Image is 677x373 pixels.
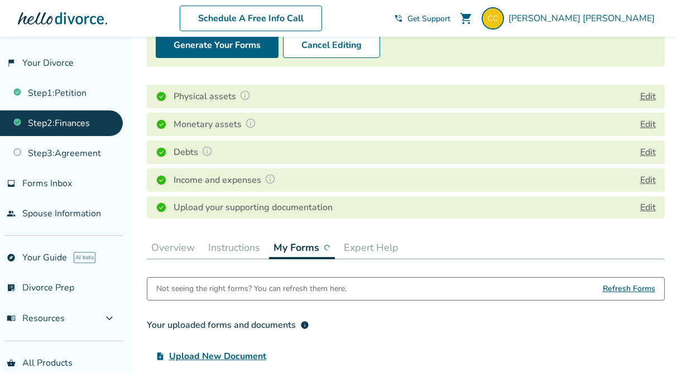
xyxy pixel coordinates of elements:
img: Completed [156,91,167,102]
h4: Physical assets [174,89,254,104]
button: My Forms [269,236,335,259]
span: upload_file [156,352,165,361]
button: Edit [640,90,656,103]
img: ... [324,244,330,251]
span: list_alt_check [7,283,16,292]
span: people [7,209,16,218]
a: phone_in_talkGet Support [394,13,450,24]
span: [PERSON_NAME] [PERSON_NAME] [508,12,659,25]
button: Edit [640,118,656,131]
button: Edit [640,173,656,187]
img: Completed [156,202,167,213]
img: Question Mark [265,173,276,185]
img: Question Mark [239,90,251,101]
h4: Debts [174,145,216,159]
button: Edit [640,146,656,159]
span: Get Support [407,13,450,24]
button: Instructions [204,236,265,259]
img: Completed [156,119,167,130]
span: inbox [7,179,16,188]
img: Completed [156,147,167,158]
button: Overview [147,236,199,259]
img: checy16@gmail.com [482,7,504,30]
span: Forms Inbox [22,177,72,190]
span: explore [7,253,16,262]
div: Not seeing the right forms? You can refresh them here. [156,278,347,300]
button: Cancel Editing [283,32,380,58]
span: expand_more [103,312,116,325]
span: flag_2 [7,59,16,67]
h4: Income and expenses [174,173,279,187]
img: Question Mark [201,146,213,157]
button: Expert Help [339,236,403,259]
img: Completed [156,175,167,186]
span: shopping_cart [459,12,473,25]
span: Resources [7,312,65,324]
a: Schedule A Free Info Call [180,6,322,31]
span: phone_in_talk [394,14,403,23]
h4: Upload your supporting documentation [174,201,333,214]
img: Question Mark [245,118,256,129]
span: info [300,321,309,330]
span: Upload New Document [169,350,266,363]
h4: Monetary assets [174,117,260,132]
span: shopping_basket [7,359,16,367]
span: AI beta [74,252,95,263]
button: Generate Your Forms [156,32,279,58]
div: Your uploaded forms and documents [147,318,309,332]
a: Edit [640,201,656,214]
span: Refresh Forms [603,278,655,300]
span: menu_book [7,314,16,323]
